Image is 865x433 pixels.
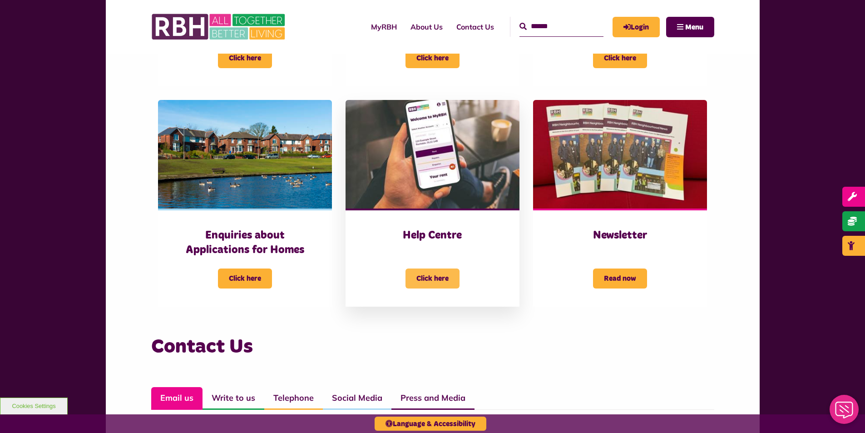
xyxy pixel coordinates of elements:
a: MyRBH [364,15,404,39]
a: Contact Us [450,15,501,39]
img: Myrbh Man Wth Mobile Correct [346,100,519,209]
img: RBH Newsletter Copies [533,100,707,209]
span: Click here [218,269,272,289]
img: RBH [151,9,287,45]
iframe: Netcall Web Assistant for live chat [824,392,865,433]
h3: Newsletter [551,229,689,243]
a: Newsletter Read now [533,100,707,307]
input: Search [519,17,603,36]
a: Enquiries about Applications for Homes Click here [158,100,332,307]
a: Email us [151,387,203,410]
span: Click here [593,48,647,68]
span: Menu [685,24,703,31]
a: MyRBH [613,17,660,37]
a: Press and Media [391,387,475,410]
a: Social Media [323,387,391,410]
img: Dewhirst Rd 03 [158,100,332,209]
span: Read now [593,269,647,289]
button: Navigation [666,17,714,37]
h3: Enquiries about Applications for Homes [176,229,314,257]
span: Click here [218,48,272,68]
button: Language & Accessibility [375,417,486,431]
span: Click here [405,269,460,289]
a: Write to us [203,387,264,410]
h3: Help Centre [364,229,501,243]
a: About Us [404,15,450,39]
span: Click here [405,48,460,68]
a: Telephone [264,387,323,410]
h3: Contact Us [151,334,714,360]
a: Help Centre Click here [346,100,519,307]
